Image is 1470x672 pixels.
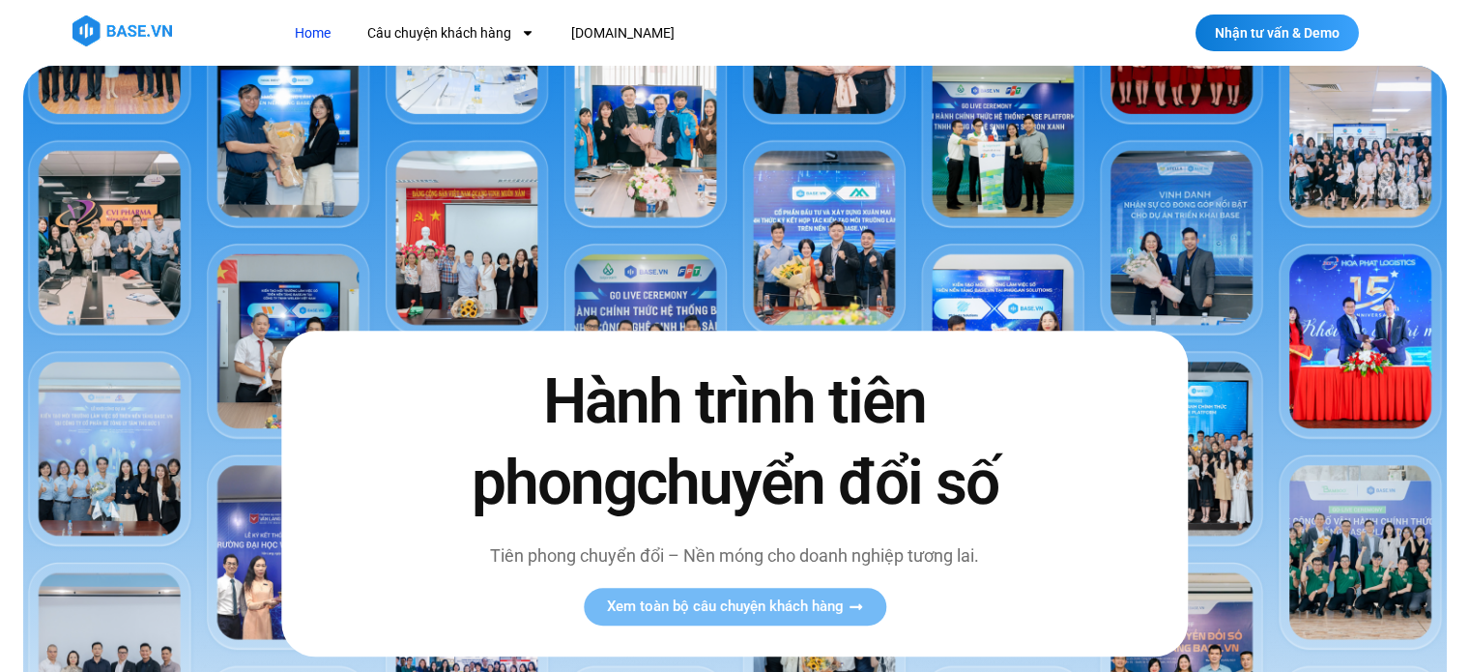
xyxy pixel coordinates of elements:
[1196,15,1359,51] a: Nhận tư vấn & Demo
[430,363,1039,523] h2: Hành trình tiên phong
[280,15,345,51] a: Home
[607,599,844,614] span: Xem toàn bộ câu chuyện khách hàng
[636,447,998,519] span: chuyển đổi số
[430,542,1039,569] p: Tiên phong chuyển đổi – Nền móng cho doanh nghiệp tương lai.
[557,15,689,51] a: [DOMAIN_NAME]
[280,15,1029,51] nav: Menu
[1215,26,1340,40] span: Nhận tư vấn & Demo
[584,588,886,626] a: Xem toàn bộ câu chuyện khách hàng
[353,15,549,51] a: Câu chuyện khách hàng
